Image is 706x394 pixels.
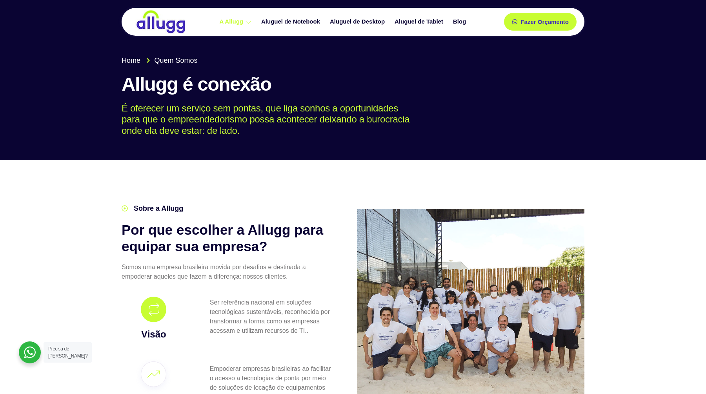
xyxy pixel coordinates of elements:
p: Somos uma empresa brasileira movida por desafios e destinada a empoderar aqueles que fazem a dife... [122,263,333,281]
span: . [307,327,308,334]
a: A Allugg [215,15,257,29]
span: Home [122,55,140,66]
span: Sobre a Allugg [132,203,183,214]
h3: Visão [124,327,184,341]
a: Aluguel de Tablet [391,15,449,29]
span: Precisa de [PERSON_NAME]? [48,346,87,359]
h2: Por que escolher a Allugg para equipar sua empresa? [122,222,333,255]
span: Ser referência nacional em soluções tecnológicas sustentáveis, reconhecida por transformar a form... [210,299,330,334]
span: Quem Somos [153,55,198,66]
span: Fazer Orçamento [520,19,569,25]
a: Aluguel de Desktop [326,15,391,29]
p: É oferecer um serviço sem pontas, que liga sonhos a oportunidades para que o empreendedorismo pos... [122,103,573,137]
h1: Allugg é conexão [122,74,584,95]
a: Aluguel de Notebook [257,15,326,29]
a: Blog [449,15,472,29]
img: locação de TI é Allugg [135,10,186,34]
a: Fazer Orçamento [504,13,577,31]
